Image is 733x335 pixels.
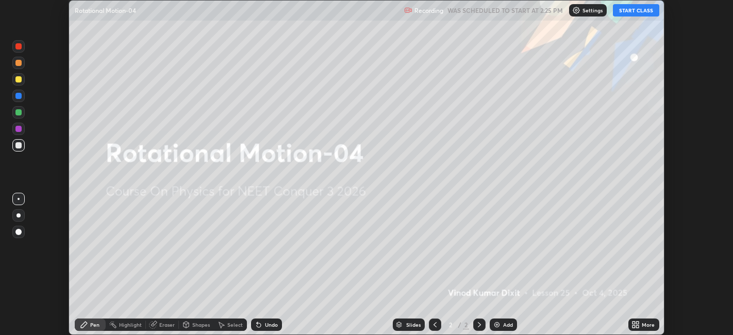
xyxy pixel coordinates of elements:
[493,321,501,329] img: add-slide-button
[227,322,243,327] div: Select
[463,320,469,329] div: 2
[75,6,136,14] p: Rotational Motion-04
[119,322,142,327] div: Highlight
[265,322,278,327] div: Undo
[159,322,175,327] div: Eraser
[414,7,443,14] p: Recording
[90,322,99,327] div: Pen
[406,322,421,327] div: Slides
[192,322,210,327] div: Shapes
[458,322,461,328] div: /
[613,4,659,16] button: START CLASS
[447,6,563,15] h5: WAS SCHEDULED TO START AT 2:25 PM
[503,322,513,327] div: Add
[572,6,580,14] img: class-settings-icons
[582,8,603,13] p: Settings
[445,322,456,328] div: 2
[404,6,412,14] img: recording.375f2c34.svg
[642,322,655,327] div: More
